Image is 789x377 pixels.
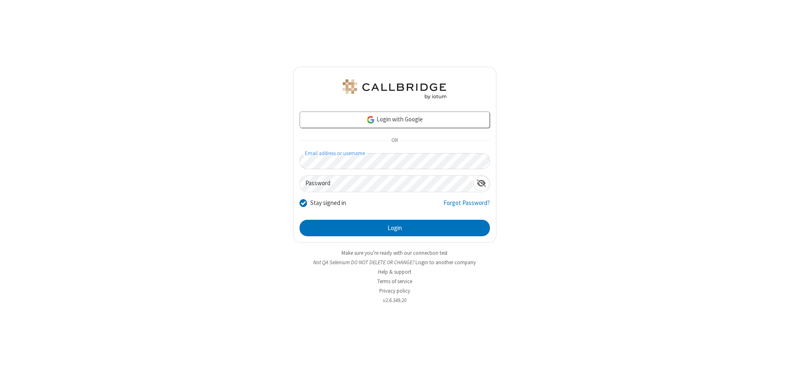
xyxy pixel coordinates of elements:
button: Login to another company [415,258,476,266]
a: Login with Google [300,112,490,128]
img: QA Selenium DO NOT DELETE OR CHANGE [341,79,448,99]
a: Help & support [378,268,411,275]
a: Terms of service [377,278,412,285]
img: google-icon.png [366,115,375,124]
button: Login [300,220,490,236]
li: Not QA Selenium DO NOT DELETE OR CHANGE? [293,258,496,266]
li: v2.6.349.20 [293,296,496,304]
span: OR [388,135,401,147]
label: Stay signed in [310,198,346,208]
input: Password [300,176,473,192]
a: Forgot Password? [443,198,490,214]
a: Privacy policy [379,287,410,294]
div: Show password [473,176,489,191]
a: Make sure you're ready with our connection test [341,249,448,256]
input: Email address or username [300,153,490,169]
